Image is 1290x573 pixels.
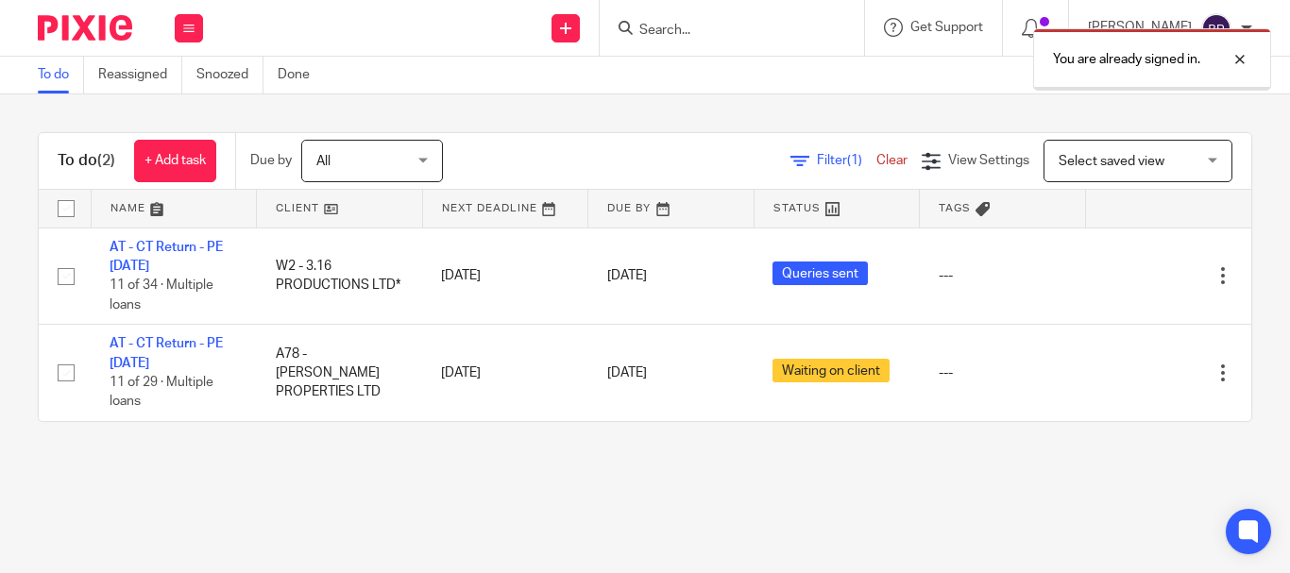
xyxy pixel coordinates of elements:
[38,15,132,41] img: Pixie
[939,203,971,213] span: Tags
[939,266,1067,285] div: ---
[196,57,263,93] a: Snoozed
[97,153,115,168] span: (2)
[607,269,647,282] span: [DATE]
[134,140,216,182] a: + Add task
[110,376,213,409] span: 11 of 29 · Multiple loans
[278,57,324,93] a: Done
[316,155,331,168] span: All
[422,325,588,421] td: [DATE]
[772,261,868,285] span: Queries sent
[1053,50,1200,69] p: You are already signed in.
[250,151,292,170] p: Due by
[422,228,588,325] td: [DATE]
[110,241,223,273] a: AT - CT Return - PE [DATE]
[772,359,890,382] span: Waiting on client
[948,154,1029,167] span: View Settings
[110,278,213,312] span: 11 of 34 · Multiple loans
[98,57,182,93] a: Reassigned
[1059,155,1164,168] span: Select saved view
[876,154,908,167] a: Clear
[257,325,423,421] td: A78 - [PERSON_NAME] PROPERTIES LTD
[817,154,876,167] span: Filter
[38,57,84,93] a: To do
[939,363,1067,382] div: ---
[110,337,223,369] a: AT - CT Return - PE [DATE]
[58,151,115,171] h1: To do
[607,366,647,379] span: [DATE]
[847,154,862,167] span: (1)
[257,228,423,325] td: W2 - 3.16 PRODUCTIONS LTD*
[637,23,807,40] input: Search
[1201,13,1231,43] img: svg%3E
